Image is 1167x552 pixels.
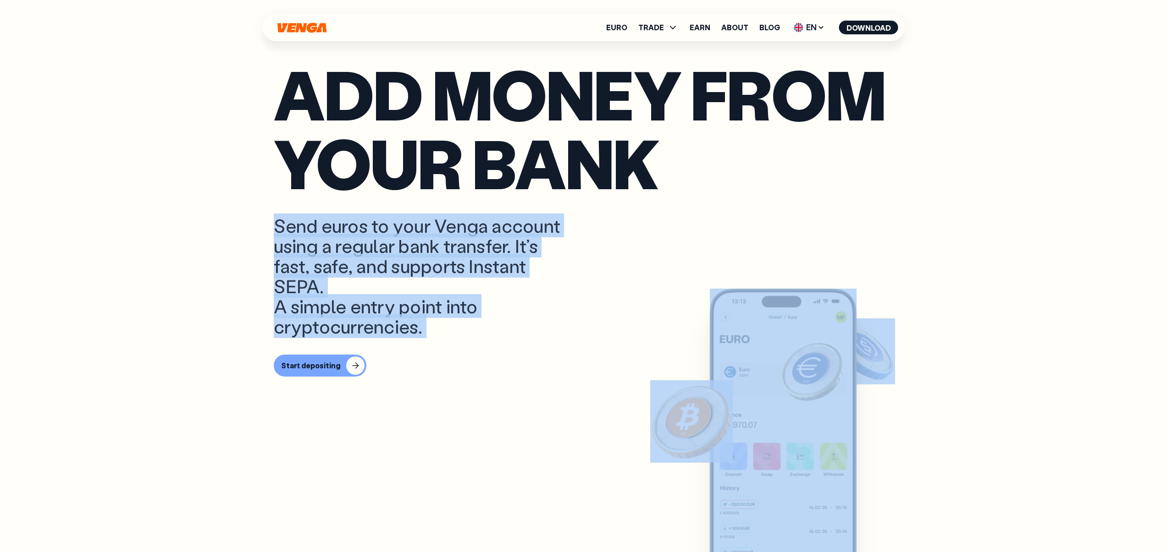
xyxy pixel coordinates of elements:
[638,24,664,31] span: TRADE
[606,24,627,31] a: Euro
[839,21,898,34] button: Download
[277,22,328,33] svg: Home
[274,215,564,336] p: Send euros to your Venga account using a regular bank transfer. It’s fast, safe, and supports Ins...
[281,361,341,370] div: Start depositing
[721,24,748,31] a: About
[794,23,803,32] img: flag-uk
[274,60,894,197] p: Add money from your bank
[274,355,366,377] button: Start depositing
[638,22,679,33] span: TRADE
[759,24,780,31] a: Blog
[690,24,710,31] a: Earn
[650,380,733,463] img: Bitcoin
[791,20,828,35] span: EN
[829,318,895,384] img: USDC coin
[274,355,894,377] a: Start depositing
